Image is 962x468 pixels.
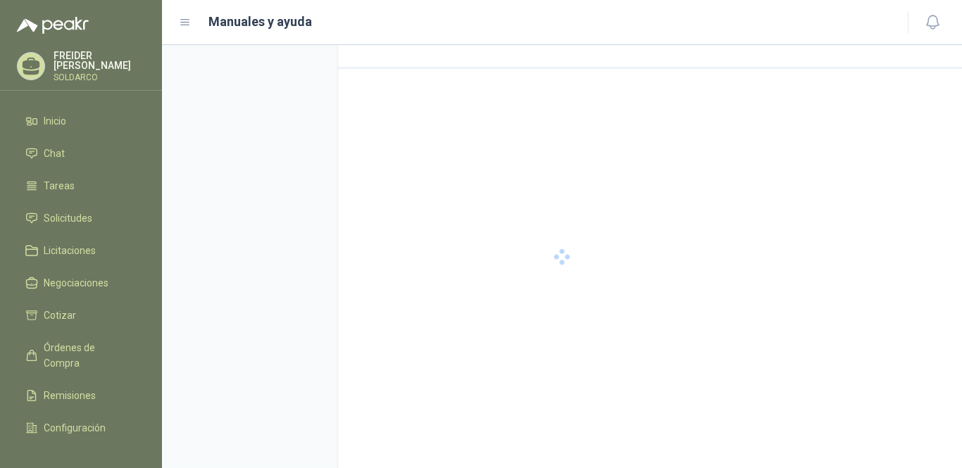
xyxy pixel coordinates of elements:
p: SOLDARCO [54,73,145,82]
a: Configuración [17,415,145,441]
a: Tareas [17,172,145,199]
a: Órdenes de Compra [17,334,145,377]
img: Logo peakr [17,17,89,34]
a: Licitaciones [17,237,145,264]
span: Chat [44,146,65,161]
a: Chat [17,140,145,167]
a: Remisiones [17,382,145,409]
span: Inicio [44,113,66,129]
span: Licitaciones [44,243,96,258]
span: Remisiones [44,388,96,403]
a: Negociaciones [17,270,145,296]
span: Configuración [44,420,106,436]
span: Negociaciones [44,275,108,291]
p: FREIDER [PERSON_NAME] [54,51,145,70]
a: Solicitudes [17,205,145,232]
span: Cotizar [44,308,76,323]
a: Cotizar [17,302,145,329]
h1: Manuales y ayuda [208,12,312,32]
span: Órdenes de Compra [44,340,132,371]
span: Solicitudes [44,210,92,226]
span: Tareas [44,178,75,194]
a: Inicio [17,108,145,134]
